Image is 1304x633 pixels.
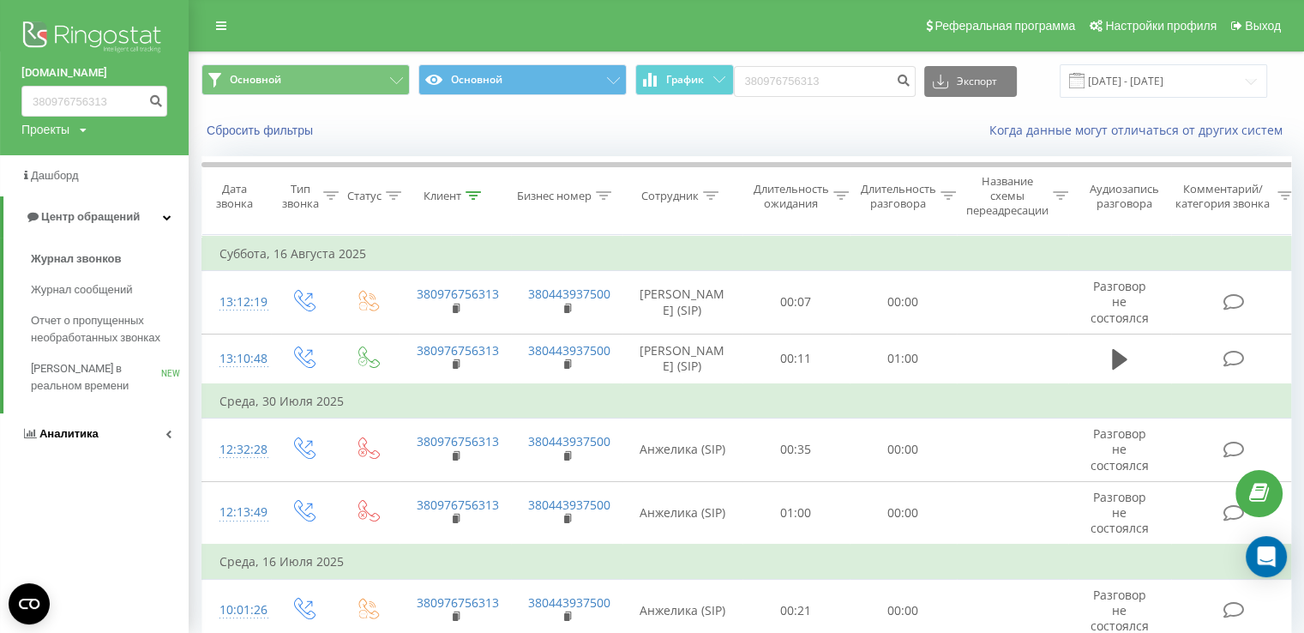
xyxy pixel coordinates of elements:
span: Отчет о пропущенных необработанных звонках [31,312,180,347]
a: [PERSON_NAME] в реальном времениNEW [31,353,189,401]
td: Среда, 30 Июля 2025 [202,384,1300,419]
div: Комментарий/категория звонка [1173,182,1273,211]
div: 12:32:28 [219,433,254,467]
button: Open CMP widget [9,583,50,624]
a: Отчет о пропущенных необработанных звонках [31,305,189,353]
span: Реферальная программа [934,19,1075,33]
td: 01:00 [742,481,850,545]
td: Суббота, 16 Августа 2025 [202,237,1300,271]
a: Журнал звонков [31,244,189,274]
a: Когда данные могут отличаться от других систем [989,122,1291,138]
button: Основной [418,64,627,95]
div: Длительность разговора [861,182,936,211]
span: Разговор не состоялся [1091,425,1149,473]
td: Анжелика (SIP) [622,419,742,482]
span: График [666,74,704,86]
td: [PERSON_NAME] (SIP) [622,271,742,335]
span: Дашборд [31,169,79,182]
a: 380976756313 [417,342,499,359]
span: Журнал сообщений [31,281,132,298]
div: Статус [347,189,382,203]
span: Центр обращений [41,210,140,223]
input: Поиск по номеру [21,86,167,117]
a: 380976756313 [417,594,499,611]
div: 10:01:26 [219,594,254,627]
div: Название схемы переадресации [966,174,1049,218]
div: Бизнес номер [517,189,592,203]
td: 00:00 [850,271,957,335]
td: 00:07 [742,271,850,335]
div: Open Intercom Messenger [1246,536,1287,577]
td: 01:00 [850,334,957,384]
a: 380976756313 [417,433,499,449]
img: Ringostat logo [21,17,167,60]
a: Центр обращений [3,196,189,238]
a: Журнал сообщений [31,274,189,305]
td: [PERSON_NAME] (SIP) [622,334,742,384]
td: Анжелика (SIP) [622,481,742,545]
a: 380443937500 [528,286,610,302]
button: Экспорт [924,66,1017,97]
div: 12:13:49 [219,496,254,529]
td: 00:00 [850,481,957,545]
button: Основной [201,64,410,95]
span: Основной [230,73,281,87]
span: Разговор не состоялся [1091,278,1149,325]
div: 13:12:19 [219,286,254,319]
span: Журнал звонков [31,250,121,268]
td: 00:11 [742,334,850,384]
div: Сотрудник [641,189,699,203]
td: Среда, 16 Июля 2025 [202,545,1300,579]
span: Настройки профиля [1105,19,1217,33]
a: 380443937500 [528,433,610,449]
span: Разговор не состоялся [1091,489,1149,536]
span: Выход [1245,19,1281,33]
button: График [635,64,734,95]
div: Длительность ожидания [754,182,829,211]
div: Дата звонка [202,182,266,211]
a: 380443937500 [528,342,610,359]
div: Тип звонка [282,182,319,211]
a: 380443937500 [528,497,610,513]
a: 380443937500 [528,594,610,611]
div: Клиент [424,189,461,203]
a: 380976756313 [417,497,499,513]
button: Сбросить фильтры [201,123,321,138]
td: 00:00 [850,419,957,482]
a: 380976756313 [417,286,499,302]
input: Поиск по номеру [734,66,916,97]
td: 00:35 [742,419,850,482]
div: 13:10:48 [219,342,254,376]
a: [DOMAIN_NAME] [21,64,167,81]
span: [PERSON_NAME] в реальном времени [31,360,161,395]
div: Аудиозапись разговора [1083,182,1166,211]
span: Аналитика [39,427,99,440]
div: Проекты [21,121,69,138]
